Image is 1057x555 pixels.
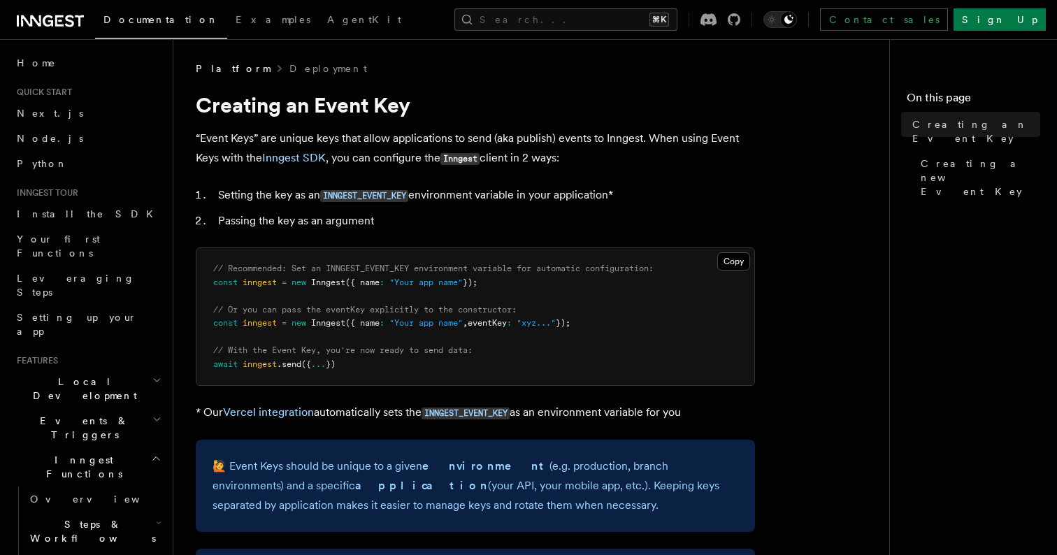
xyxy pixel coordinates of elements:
span: Examples [236,14,310,25]
span: "xyz..." [517,318,556,328]
span: Inngest [311,277,345,287]
span: Local Development [11,375,152,403]
span: }) [326,359,336,369]
span: new [292,318,306,328]
a: Next.js [11,101,164,126]
span: Overview [30,493,174,505]
a: Examples [227,4,319,38]
code: INNGEST_EVENT_KEY [320,190,408,202]
p: * Our automatically sets the as an environment variable for you [196,403,755,423]
span: new [292,277,306,287]
span: Events & Triggers [11,414,152,442]
span: Your first Functions [17,233,100,259]
span: const [213,318,238,328]
span: Quick start [11,87,72,98]
span: inngest [243,359,277,369]
span: "Your app name" [389,277,463,287]
a: Leveraging Steps [11,266,164,305]
button: Local Development [11,369,164,408]
button: Inngest Functions [11,447,164,486]
span: : [507,318,512,328]
strong: application [355,479,488,492]
a: Deployment [289,62,367,75]
span: : [380,318,384,328]
a: Node.js [11,126,164,151]
span: Inngest tour [11,187,78,199]
span: ({ name [345,277,380,287]
span: Steps & Workflows [24,517,156,545]
span: = [282,277,287,287]
span: Leveraging Steps [17,273,135,298]
span: "Your app name" [389,318,463,328]
a: Install the SDK [11,201,164,226]
p: 🙋 Event Keys should be unique to a given (e.g. production, branch environments) and a specific (y... [213,456,738,515]
a: Sign Up [954,8,1046,31]
span: const [213,277,238,287]
span: await [213,359,238,369]
a: INNGEST_EVENT_KEY [320,188,408,201]
span: Inngest Functions [11,453,151,481]
span: Setting up your app [17,312,137,337]
kbd: ⌘K [649,13,669,27]
span: Documentation [103,14,219,25]
span: // With the Event Key, you're now ready to send data: [213,345,473,355]
span: }); [556,318,570,328]
span: Next.js [17,108,83,119]
p: “Event Keys” are unique keys that allow applications to send (aka publish) events to Inngest. Whe... [196,129,755,168]
span: = [282,318,287,328]
span: // Recommended: Set an INNGEST_EVENT_KEY environment variable for automatic configuration: [213,264,654,273]
a: Contact sales [820,8,948,31]
span: Features [11,355,58,366]
a: Inngest SDK [262,151,326,164]
a: AgentKit [319,4,410,38]
span: Inngest [311,318,345,328]
a: Vercel integration [223,405,314,419]
span: Platform [196,62,270,75]
button: Steps & Workflows [24,512,164,551]
span: eventKey [468,318,507,328]
code: Inngest [440,153,480,165]
button: Events & Triggers [11,408,164,447]
span: Home [17,56,56,70]
span: , [463,318,468,328]
button: Search...⌘K [454,8,677,31]
span: Creating a new Event Key [921,157,1040,199]
strong: environment [422,459,549,473]
span: }); [463,277,477,287]
span: ({ [301,359,311,369]
a: INNGEST_EVENT_KEY [422,405,510,419]
a: Python [11,151,164,176]
a: Home [11,50,164,75]
a: Setting up your app [11,305,164,344]
span: .send [277,359,301,369]
span: ({ name [345,318,380,328]
span: inngest [243,277,277,287]
span: Creating an Event Key [912,117,1040,145]
h4: On this page [907,89,1040,112]
span: Python [17,158,68,169]
span: // Or you can pass the eventKey explicitly to the constructor: [213,305,517,315]
span: Install the SDK [17,208,161,219]
code: INNGEST_EVENT_KEY [422,408,510,419]
button: Copy [717,252,750,271]
li: Passing the key as an argument [214,211,755,231]
li: Setting the key as an environment variable in your application* [214,185,755,206]
a: Documentation [95,4,227,39]
button: Toggle dark mode [763,11,797,28]
h1: Creating an Event Key [196,92,755,117]
span: : [380,277,384,287]
a: Your first Functions [11,226,164,266]
span: Node.js [17,133,83,144]
span: ... [311,359,326,369]
a: Creating an Event Key [907,112,1040,151]
span: inngest [243,318,277,328]
span: AgentKit [327,14,401,25]
a: Overview [24,486,164,512]
a: Creating a new Event Key [915,151,1040,204]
